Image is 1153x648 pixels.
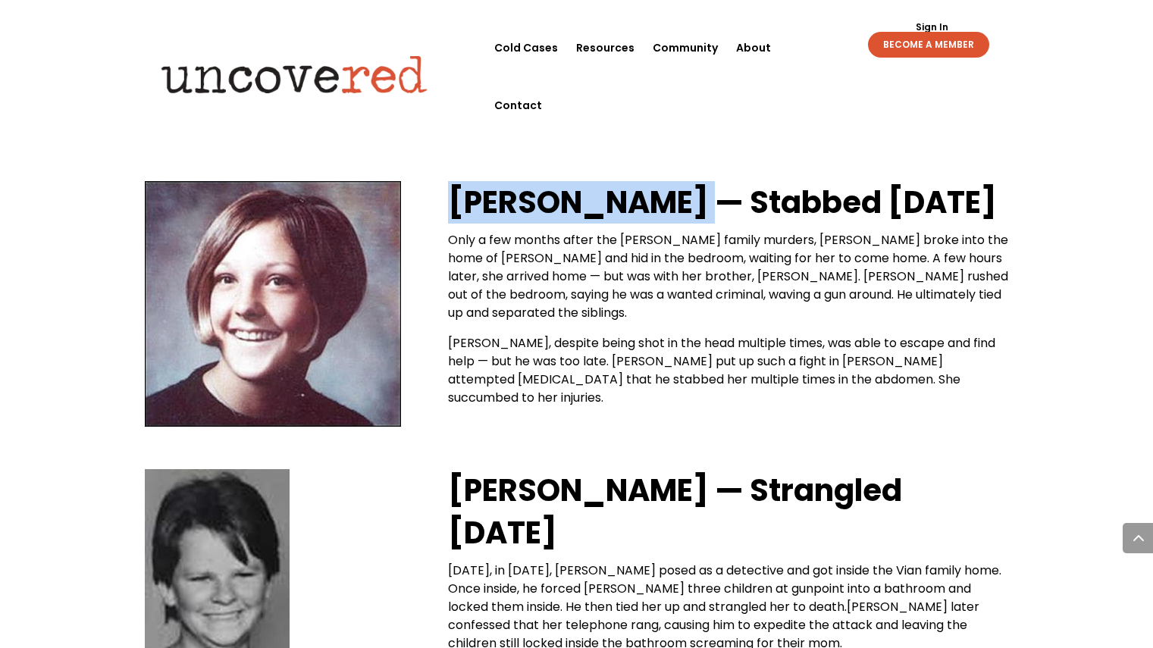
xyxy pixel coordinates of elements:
a: BECOME A MEMBER [868,32,989,58]
img: 6667457_1500616784 [145,181,401,427]
a: Sign In [907,23,957,32]
a: About [736,19,771,77]
a: Resources [576,19,634,77]
strong: [PERSON_NAME] — Strangled [DATE] [448,469,902,554]
span: Only a few months after the [PERSON_NAME] family murders, [PERSON_NAME] broke into the home of [P... [448,231,1008,321]
span: [DATE], in [DATE], [PERSON_NAME] posed as a detective and got inside the Vian family home. Once i... [448,562,1001,615]
img: Uncovered logo [149,45,440,104]
span: [PERSON_NAME], despite being shot in the head multiple times, was able to escape and find help — ... [448,334,995,406]
strong: [PERSON_NAME] — Stabbed [DATE] [448,181,997,224]
a: Cold Cases [494,19,558,77]
a: Community [653,19,718,77]
a: Contact [494,77,542,134]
